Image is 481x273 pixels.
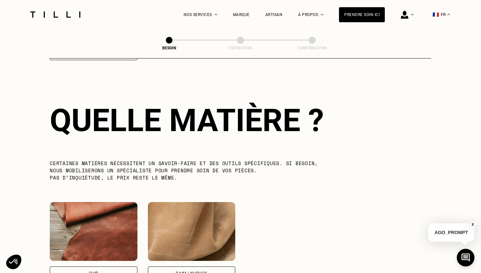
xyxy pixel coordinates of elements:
[50,202,137,261] img: Tilli retouche vos vêtements en Cuir
[265,12,283,17] a: Artisan
[433,11,439,18] span: 🇫🇷
[279,46,345,50] div: Confirmation
[148,202,236,261] img: Tilli retouche vos vêtements en Daim / Nubuck
[208,46,273,50] div: Estimation
[50,160,331,181] p: Certaines matières nécessitent un savoir-faire et des outils spécifiques. Si besoin, nous mobilis...
[428,223,474,242] p: AGO_PROMPT
[28,11,83,18] img: Logo du service de couturière Tilli
[215,14,217,15] img: Menu déroulant
[401,11,408,19] img: icône connexion
[339,7,385,22] a: Prendre soin ici
[136,46,202,50] div: Besoin
[50,102,431,139] div: Quelle matière ?
[470,221,476,228] button: X
[411,14,414,15] img: Menu déroulant
[321,14,323,15] img: Menu déroulant à propos
[233,12,250,17] a: Marque
[447,14,450,15] img: menu déroulant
